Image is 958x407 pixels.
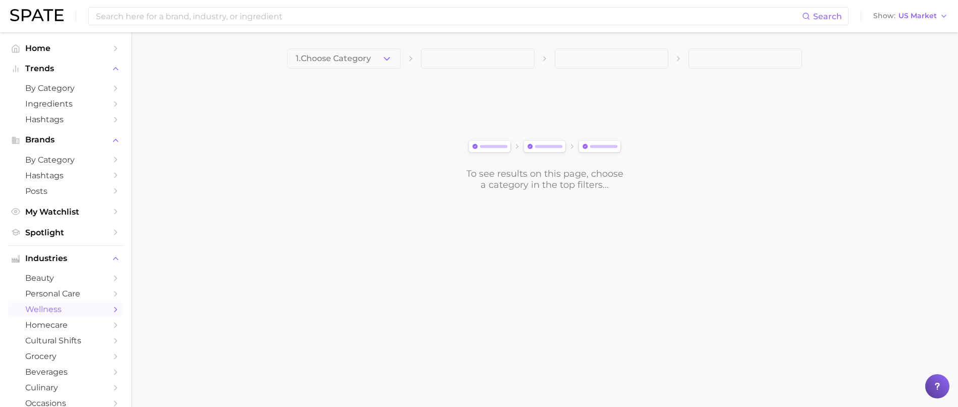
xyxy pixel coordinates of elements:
[8,270,123,286] a: beauty
[8,380,123,395] a: culinary
[8,348,123,364] a: grocery
[25,320,106,330] span: homecare
[25,83,106,93] span: by Category
[25,99,106,109] span: Ingredients
[25,228,106,237] span: Spotlight
[296,54,371,63] span: 1. Choose Category
[25,207,106,217] span: My Watchlist
[10,9,64,21] img: SPATE
[8,61,123,76] button: Trends
[8,132,123,147] button: Brands
[25,115,106,124] span: Hashtags
[813,12,842,21] span: Search
[25,383,106,392] span: culinary
[8,286,123,301] a: personal care
[8,168,123,183] a: Hashtags
[25,186,106,196] span: Posts
[898,13,937,19] span: US Market
[8,80,123,96] a: by Category
[25,336,106,345] span: cultural shifts
[8,225,123,240] a: Spotlight
[25,304,106,314] span: wellness
[25,273,106,283] span: beauty
[8,333,123,348] a: cultural shifts
[8,112,123,127] a: Hashtags
[871,10,950,23] button: ShowUS Market
[25,289,106,298] span: personal care
[8,364,123,380] a: beverages
[25,351,106,361] span: grocery
[287,48,401,69] button: 1.Choose Category
[8,317,123,333] a: homecare
[8,204,123,220] a: My Watchlist
[8,301,123,317] a: wellness
[25,254,106,263] span: Industries
[873,13,895,19] span: Show
[465,168,624,190] div: To see results on this page, choose a category in the top filters...
[25,171,106,180] span: Hashtags
[25,367,106,377] span: beverages
[8,40,123,56] a: Home
[8,251,123,266] button: Industries
[95,8,802,25] input: Search here for a brand, industry, or ingredient
[25,155,106,165] span: by Category
[25,135,106,144] span: Brands
[8,152,123,168] a: by Category
[8,183,123,199] a: Posts
[8,96,123,112] a: Ingredients
[25,43,106,53] span: Home
[465,138,624,156] img: svg%3e
[25,64,106,73] span: Trends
